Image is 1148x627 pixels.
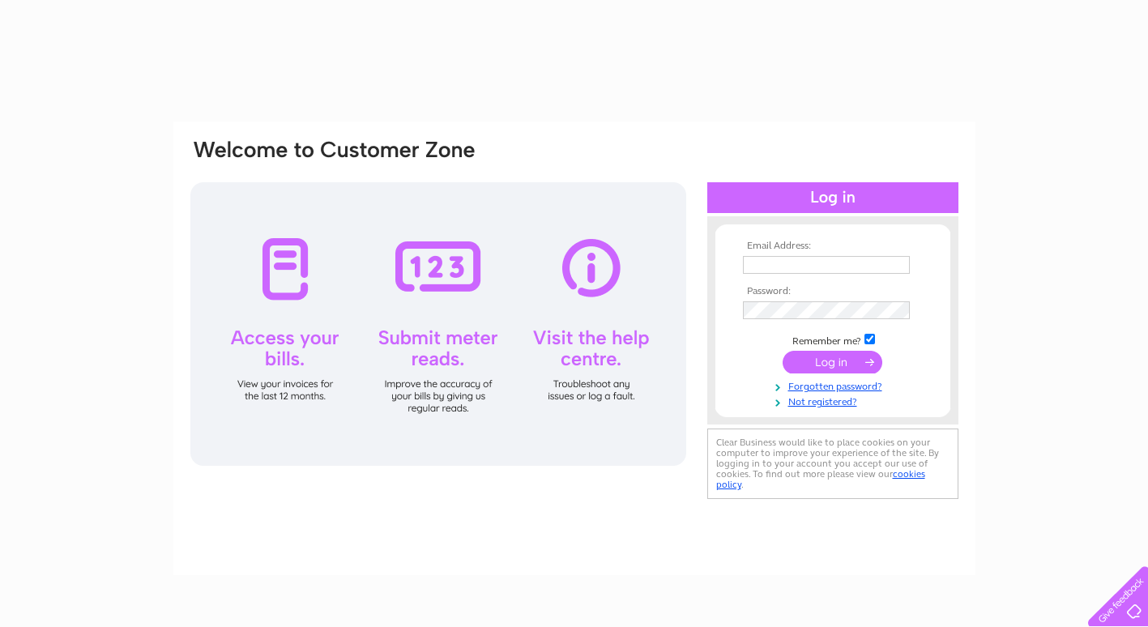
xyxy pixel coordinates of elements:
div: Clear Business would like to place cookies on your computer to improve your experience of the sit... [707,429,958,499]
th: Email Address: [739,241,927,252]
input: Submit [783,351,882,373]
a: Not registered? [743,393,927,408]
a: Forgotten password? [743,377,927,393]
td: Remember me? [739,331,927,348]
th: Password: [739,286,927,297]
a: cookies policy [716,468,925,490]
